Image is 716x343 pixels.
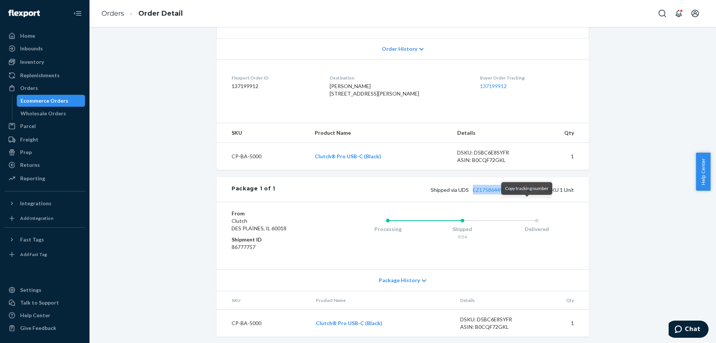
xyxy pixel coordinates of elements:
[70,6,85,21] button: Close Navigation
[21,110,66,117] div: Wholesale Orders
[4,172,85,184] a: Reporting
[4,146,85,158] a: Prep
[232,210,321,217] dt: From
[20,324,56,332] div: Give Feedback
[8,10,40,17] img: Flexport logo
[457,156,527,164] div: ASIN: B0CQF72GKL
[696,153,710,191] button: Help Center
[232,243,321,251] dd: 86777757
[232,236,321,243] dt: Shipment ID
[138,9,183,18] a: Order Detail
[533,143,589,170] td: 1
[310,291,454,310] th: Product Name
[379,277,420,284] span: Package History
[351,225,425,233] div: Processing
[454,291,536,310] th: Details
[20,236,44,243] div: Fast Tags
[20,84,38,92] div: Orders
[4,30,85,42] a: Home
[232,75,318,81] dt: Flexport Order ID
[4,197,85,209] button: Integrations
[480,75,574,81] dt: Buyer Order Tracking
[536,291,589,310] th: Qty
[20,58,44,66] div: Inventory
[20,286,41,294] div: Settings
[17,95,85,107] a: Ecommerce Orders
[20,32,35,40] div: Home
[4,159,85,171] a: Returns
[425,234,500,240] div: 9/24
[4,234,85,246] button: Fast Tags
[17,107,85,119] a: Wholesale Orders
[315,153,381,159] a: Clutch® Pro USB-C (Black)
[4,297,85,309] button: Talk to Support
[480,83,507,89] a: 137199912
[451,123,533,143] th: Details
[4,284,85,296] a: Settings
[217,291,310,310] th: SKU
[20,45,43,52] div: Inbounds
[275,185,574,194] div: 1 SKU 1 Unit
[431,187,534,193] span: Shipped via UDS
[669,321,709,339] iframe: Opens a widget where you can chat to one of our agents
[21,97,68,105] div: Ecommerce Orders
[20,122,36,130] div: Parcel
[232,218,286,231] span: Clutch DES PLAINES, IL 60018
[20,299,59,306] div: Talk to Support
[309,123,451,143] th: Product Name
[4,69,85,81] a: Replenishments
[499,225,574,233] div: Delivered
[316,320,382,326] a: Clutch® Pro USB-C (Black)
[20,175,45,182] div: Reporting
[533,123,589,143] th: Qty
[4,322,85,334] button: Give Feedback
[4,56,85,68] a: Inventory
[460,323,530,331] div: ASIN: B0CQF72GKL
[536,310,589,337] td: 1
[101,9,124,18] a: Orders
[457,149,527,156] div: DSKU: D5BC6E8SYFR
[505,185,549,191] span: Copy tracking number
[20,72,60,79] div: Replenishments
[20,161,40,169] div: Returns
[20,200,51,207] div: Integrations
[20,251,47,258] div: Add Fast Tag
[688,6,703,21] button: Open account menu
[4,43,85,54] a: Inbounds
[20,136,38,143] div: Freight
[473,187,521,193] a: EZ17586449634925
[330,75,468,81] dt: Destination
[4,249,85,261] a: Add Fast Tag
[20,215,53,221] div: Add Integration
[425,225,500,233] div: Shipped
[330,83,419,97] span: [PERSON_NAME] [STREET_ADDRESS][PERSON_NAME]
[4,82,85,94] a: Orders
[217,123,309,143] th: SKU
[232,185,275,194] div: Package 1 of 1
[4,134,85,146] a: Freight
[95,3,189,25] ol: breadcrumbs
[232,82,318,90] dd: 137199912
[4,212,85,224] a: Add Integration
[217,310,310,337] td: CP-BA-5000
[655,6,670,21] button: Open Search Box
[4,309,85,321] a: Help Center
[20,149,32,156] div: Prep
[382,45,417,53] span: Order History
[20,312,50,319] div: Help Center
[217,143,309,170] td: CP-BA-5000
[4,120,85,132] a: Parcel
[460,316,530,323] div: DSKU: D5BC6E8SYFR
[671,6,686,21] button: Open notifications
